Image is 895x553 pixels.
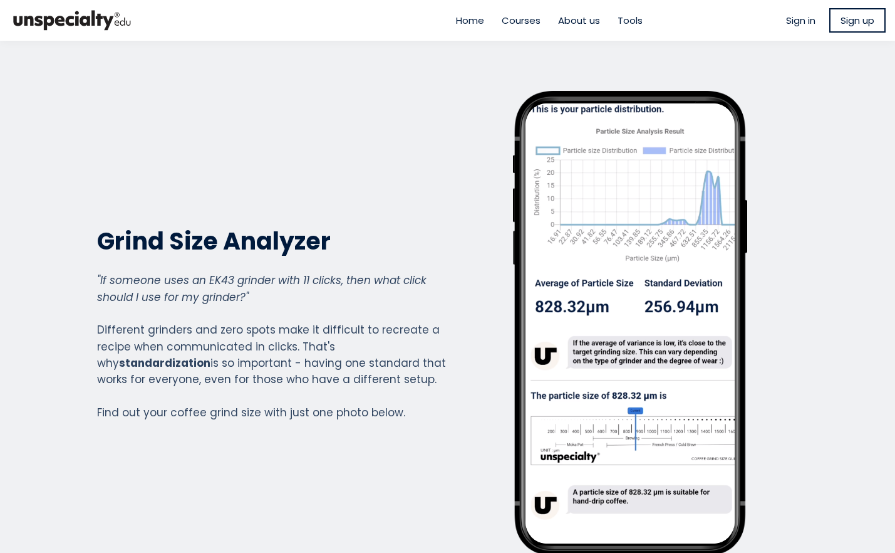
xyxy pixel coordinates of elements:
a: Sign in [786,13,815,28]
img: bc390a18feecddb333977e298b3a00a1.png [9,5,135,36]
a: Sign up [829,8,886,33]
a: About us [558,13,600,28]
a: Tools [618,13,643,28]
a: Home [456,13,484,28]
span: Sign up [841,13,874,28]
h2: Grind Size Analyzer [97,226,447,256]
div: Different grinders and zero spots make it difficult to recreate a recipe when communicated in cli... [97,272,447,421]
a: Courses [502,13,541,28]
strong: standardization [119,355,210,371]
em: "If someone uses an EK43 grinder with 11 clicks, then what click should I use for my grinder?" [97,273,427,304]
